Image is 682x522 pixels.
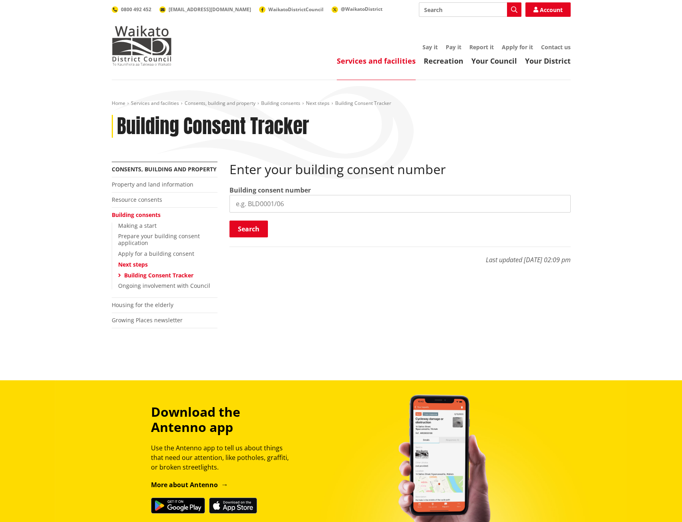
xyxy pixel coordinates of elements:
[229,162,571,177] h2: Enter your building consent number
[306,100,330,106] a: Next steps
[471,56,517,66] a: Your Council
[118,222,157,229] a: Making a start
[229,185,311,195] label: Building consent number
[424,56,463,66] a: Recreation
[422,43,438,51] a: Say it
[185,100,255,106] a: Consents, building and property
[268,6,324,13] span: WaikatoDistrictCouncil
[131,100,179,106] a: Services and facilities
[159,6,251,13] a: [EMAIL_ADDRESS][DOMAIN_NAME]
[209,498,257,514] img: Download on the App Store
[112,26,172,66] img: Waikato District Council - Te Kaunihera aa Takiwaa o Waikato
[117,115,309,138] h1: Building Consent Tracker
[335,100,391,106] span: Building Consent Tracker
[337,56,416,66] a: Services and facilities
[229,195,571,213] input: e.g. BLD0001/06
[332,6,382,12] a: @WaikatoDistrict
[112,165,217,173] a: Consents, building and property
[261,100,300,106] a: Building consents
[118,232,200,247] a: Prepare your building consent application
[169,6,251,13] span: [EMAIL_ADDRESS][DOMAIN_NAME]
[151,443,296,472] p: Use the Antenno app to tell us about things that need our attention, like potholes, graffiti, or ...
[112,181,193,188] a: Property and land information
[118,250,194,257] a: Apply for a building consent
[525,56,571,66] a: Your District
[112,316,183,324] a: Growing Places newsletter
[229,221,268,237] button: Search
[469,43,494,51] a: Report it
[341,6,382,12] span: @WaikatoDistrict
[112,211,161,219] a: Building consents
[112,100,571,107] nav: breadcrumb
[229,247,571,265] p: Last updated [DATE] 02:09 pm
[259,6,324,13] a: WaikatoDistrictCouncil
[502,43,533,51] a: Apply for it
[151,480,228,489] a: More about Antenno
[446,43,461,51] a: Pay it
[112,301,173,309] a: Housing for the elderly
[112,6,151,13] a: 0800 492 452
[118,261,148,268] a: Next steps
[121,6,151,13] span: 0800 492 452
[118,282,210,289] a: Ongoing involvement with Council
[151,498,205,514] img: Get it on Google Play
[112,196,162,203] a: Resource consents
[525,2,571,17] a: Account
[419,2,521,17] input: Search input
[151,404,296,435] h3: Download the Antenno app
[541,43,571,51] a: Contact us
[124,271,193,279] a: Building Consent Tracker
[112,100,125,106] a: Home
